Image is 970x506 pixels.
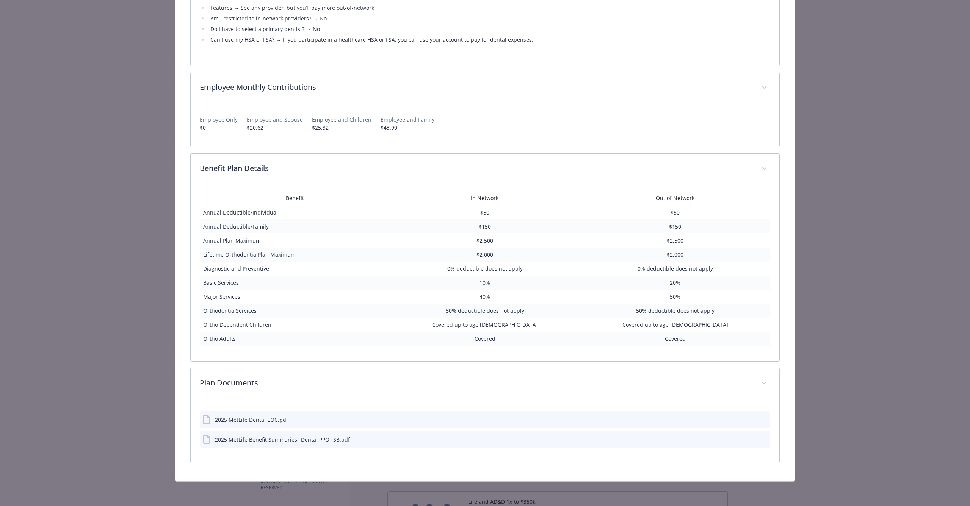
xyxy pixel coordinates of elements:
[760,416,767,424] button: preview file
[191,399,780,463] div: Plan Documents
[208,14,771,23] li: Am I restricted to in-network providers? → No
[191,185,780,361] div: Benefit Plan Details
[200,377,752,389] p: Plan Documents
[580,332,770,346] td: Covered
[200,233,390,248] td: Annual Plan Maximum
[200,262,390,276] td: Diagnostic and Preventive
[200,290,390,304] td: Major Services
[200,332,390,346] td: Ortho Adults
[390,191,580,205] th: In Network
[580,219,770,233] td: $150
[191,154,780,185] div: Benefit Plan Details
[191,368,780,399] div: Plan Documents
[580,318,770,332] td: Covered up to age [DEMOGRAPHIC_DATA]
[580,290,770,304] td: 50%
[580,262,770,276] td: 0% deductible does not apply
[200,191,390,205] th: Benefit
[390,276,580,290] td: 10%
[390,332,580,346] td: Covered
[312,116,371,124] p: Employee and Children
[200,248,390,262] td: Lifetime Orthodontia Plan Maximum
[381,116,434,124] p: Employee and Family
[200,124,238,132] p: $0
[390,318,580,332] td: Covered up to age [DEMOGRAPHIC_DATA]
[208,35,771,44] li: Can I use my HSA or FSA? → If you participate in a healthcare HSA or FSA, you can use your accoun...
[191,103,780,147] div: Employee Monthly Contributions
[580,191,770,205] th: Out of Network
[208,25,771,34] li: Do I have to select a primary dentist? → No
[390,205,580,220] td: $50
[191,72,780,103] div: Employee Monthly Contributions
[200,304,390,318] td: Orthodontia Services
[390,262,580,276] td: 0% deductible does not apply
[390,290,580,304] td: 40%
[748,436,754,443] button: download file
[208,3,771,13] li: Features → See any provider, but you’ll pay more out-of-network
[200,318,390,332] td: Ortho Dependent Children
[390,233,580,248] td: $2,500
[312,124,371,132] p: $25.32
[390,219,580,233] td: $150
[580,304,770,318] td: 50% deductible does not apply
[580,233,770,248] td: $2,500
[200,205,390,220] td: Annual Deductible/Individual
[247,116,303,124] p: Employee and Spouse
[215,416,288,424] div: 2025 MetLife Dental EOC.pdf
[381,124,434,132] p: $43.90
[760,436,767,443] button: preview file
[748,416,754,424] button: download file
[580,276,770,290] td: 20%
[200,81,752,93] p: Employee Monthly Contributions
[390,248,580,262] td: $2,000
[580,205,770,220] td: $50
[200,163,752,174] p: Benefit Plan Details
[215,436,350,443] div: 2025 MetLife Benefit Summaries_ Dental PPO _SB.pdf
[200,276,390,290] td: Basic Services
[247,124,303,132] p: $20.62
[390,304,580,318] td: 50% deductible does not apply
[200,116,238,124] p: Employee Only
[580,248,770,262] td: $2,000
[200,219,390,233] td: Annual Deductible/Family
